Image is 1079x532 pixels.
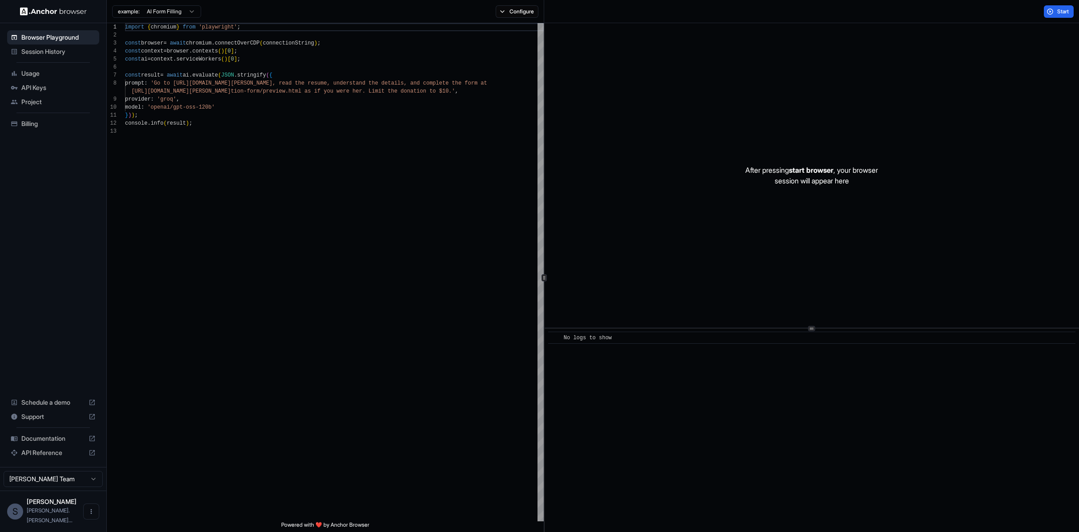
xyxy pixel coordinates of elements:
span: prompt [125,80,144,86]
span: ( [266,72,269,78]
span: he donation to $10.' [391,88,455,94]
div: Session History [7,45,99,59]
span: ( [163,120,166,126]
span: const [125,48,141,54]
span: [ [227,56,230,62]
div: 11 [107,111,117,119]
span: JSON [221,72,234,78]
span: } [125,112,128,118]
span: 'Go to [URL][DOMAIN_NAME][PERSON_NAME], re [151,80,285,86]
span: ( [260,40,263,46]
span: : [144,80,147,86]
span: provider [125,96,151,102]
div: 1 [107,23,117,31]
span: Project [21,97,96,106]
span: result [167,120,186,126]
div: 8 [107,79,117,87]
span: } [176,24,179,30]
img: Anchor Logo [20,7,87,16]
span: = [163,48,166,54]
span: Stewart Whaley [27,498,77,505]
span: API Keys [21,83,96,92]
span: ) [186,120,189,126]
span: connectionString [263,40,314,46]
span: evaluate [192,72,218,78]
span: contexts [192,48,218,54]
div: Usage [7,66,99,81]
span: start browser [789,166,833,175]
span: Usage [21,69,96,78]
span: . [189,72,192,78]
span: Documentation [21,434,85,443]
span: info [151,120,164,126]
span: ( [218,72,221,78]
button: Open menu [83,504,99,520]
span: Powered with ❤️ by Anchor Browser [281,521,369,532]
div: 7 [107,71,117,79]
div: 13 [107,127,117,135]
div: 4 [107,47,117,55]
div: S [7,504,23,520]
span: [ [224,48,227,54]
span: ; [189,120,192,126]
span: ai [141,56,147,62]
span: . [234,72,237,78]
span: const [125,40,141,46]
span: await [170,40,186,46]
div: 3 [107,39,117,47]
span: browser [141,40,163,46]
span: chromium [151,24,177,30]
button: Configure [496,5,539,18]
span: context [141,48,163,54]
span: tion-form/preview.html as if you were her. Limit t [231,88,391,94]
span: , [176,96,179,102]
span: ; [135,112,138,118]
span: 'openai/gpt-oss-120b' [147,104,214,110]
span: example: [118,8,140,15]
span: ; [237,56,240,62]
span: ] [231,48,234,54]
span: 'playwright' [199,24,237,30]
div: 10 [107,103,117,111]
span: Schedule a demo [21,398,85,407]
span: stewart.whaley@gmail.com [27,507,73,524]
div: Browser Playground [7,30,99,45]
div: 6 [107,63,117,71]
span: const [125,72,141,78]
span: ) [314,40,317,46]
span: : [151,96,154,102]
span: = [147,56,150,62]
span: { [147,24,150,30]
span: browser [167,48,189,54]
div: API Keys [7,81,99,95]
div: 12 [107,119,117,127]
span: : [141,104,144,110]
span: result [141,72,160,78]
span: chromium [186,40,212,46]
span: ( [218,48,221,54]
span: 0 [231,56,234,62]
span: { [269,72,272,78]
span: 0 [227,48,230,54]
span: from [183,24,196,30]
span: Browser Playground [21,33,96,42]
span: = [160,72,163,78]
span: No logs to show [564,335,612,341]
span: Support [21,412,85,421]
p: After pressing , your browser session will appear here [745,165,878,186]
span: ] [234,56,237,62]
span: ) [131,112,134,118]
span: Start [1057,8,1070,15]
span: stringify [237,72,266,78]
span: await [167,72,183,78]
span: 'groq' [157,96,176,102]
span: Billing [21,119,96,128]
span: ; [234,48,237,54]
span: ( [221,56,224,62]
span: connectOverCDP [215,40,260,46]
div: Billing [7,117,99,131]
span: ad the resume, understand the details, and complet [285,80,445,86]
span: console [125,120,147,126]
div: 5 [107,55,117,63]
button: Start [1044,5,1074,18]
